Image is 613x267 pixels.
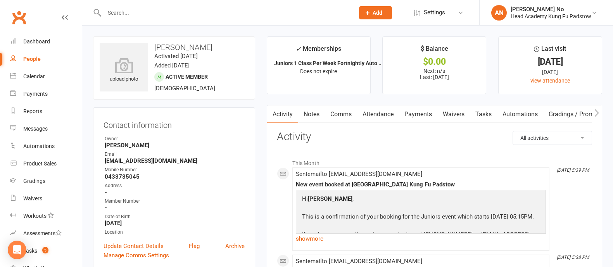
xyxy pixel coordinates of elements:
i: ✓ [296,45,301,53]
a: Tasks [470,105,497,123]
a: Notes [298,105,325,123]
p: Hi , [300,194,542,205]
a: Comms [325,105,357,123]
a: Workouts [10,207,82,225]
div: New event booked at [GEOGRAPHIC_DATA] Kung Fu Padstow [296,181,546,188]
div: Gradings [23,178,45,184]
a: Automations [497,105,543,123]
strong: [DATE] [105,220,245,227]
a: Flag [189,241,200,251]
div: Calendar [23,73,45,79]
strong: Juniors 1 Class Per Week Fortnightly Auto ... [274,60,383,66]
p: If you have any questions please contact us at [PHONE_NUMBER] or [EMAIL_ADDRESS][DOMAIN_NAME]. [300,230,542,250]
input: Search... [102,7,349,18]
div: [DATE] [506,68,595,76]
strong: - [105,204,245,211]
div: Last visit [534,44,566,58]
span: Sent email to [EMAIL_ADDRESS][DOMAIN_NAME] [296,171,422,177]
time: Activated [DATE] [154,53,198,60]
a: view attendance [530,78,570,84]
a: People [10,50,82,68]
span: Does not expire [300,68,337,74]
div: AN [491,5,507,21]
div: Mobile Number [105,166,245,174]
div: Dashboard [23,38,50,45]
div: Payments [23,91,48,97]
p: Next: n/a Last: [DATE] [390,68,479,80]
div: Owner [105,135,245,143]
p: This is a confirmation of your booking for the Juniors event which starts [DATE] 05:15PM. [300,212,542,223]
a: Waivers [437,105,470,123]
strong: - [105,189,245,196]
a: Activity [267,105,298,123]
div: Open Intercom Messenger [8,241,26,259]
div: Waivers [23,195,42,202]
div: upload photo [100,58,148,83]
div: Email [105,151,245,158]
span: 5 [42,247,48,253]
a: Attendance [357,105,399,123]
i: [DATE] 5:38 PM [557,255,589,260]
div: Address [105,182,245,189]
div: [PERSON_NAME] No [511,6,591,13]
a: show more [296,233,546,244]
a: Update Contact Details [104,241,164,251]
span: Settings [424,4,445,21]
div: Tasks [23,248,37,254]
div: Member Number [105,198,245,205]
h3: Contact information [104,118,245,129]
a: Gradings [10,172,82,190]
a: Payments [399,105,437,123]
li: This Month [277,155,592,167]
a: Dashboard [10,33,82,50]
h3: [PERSON_NAME] [100,43,249,52]
strong: [PERSON_NAME] [308,195,352,202]
strong: 0433735045 [105,173,245,180]
a: Manage Comms Settings [104,251,169,260]
div: [DATE] [506,58,595,66]
a: Tasks 5 [10,242,82,260]
a: Archive [225,241,245,251]
time: Added [DATE] [154,62,190,69]
strong: [PERSON_NAME] [105,142,245,149]
div: Product Sales [23,160,57,167]
strong: [EMAIL_ADDRESS][DOMAIN_NAME] [105,157,245,164]
a: Automations [10,138,82,155]
div: Date of Birth [105,213,245,220]
a: Payments [10,85,82,103]
i: [DATE] 5:39 PM [557,167,589,173]
span: Active member [166,74,208,80]
span: [DEMOGRAPHIC_DATA] [154,85,215,92]
div: $0.00 [390,58,479,66]
div: Location [105,229,245,236]
a: Product Sales [10,155,82,172]
div: Head Academy Kung Fu Padstow [511,13,591,20]
div: Assessments [23,230,62,236]
a: Reports [10,103,82,120]
div: People [23,56,41,62]
div: Workouts [23,213,47,219]
a: Messages [10,120,82,138]
div: Memberships [296,44,341,58]
span: Add [373,10,382,16]
a: Calendar [10,68,82,85]
span: Sent email to [EMAIL_ADDRESS][DOMAIN_NAME] [296,258,422,265]
h3: Activity [277,131,592,143]
div: Reports [23,108,42,114]
div: $ Balance [421,44,448,58]
button: Add [359,6,392,19]
a: Assessments [10,225,82,242]
div: Automations [23,143,55,149]
a: Waivers [10,190,82,207]
a: Clubworx [9,8,29,27]
div: Messages [23,126,48,132]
